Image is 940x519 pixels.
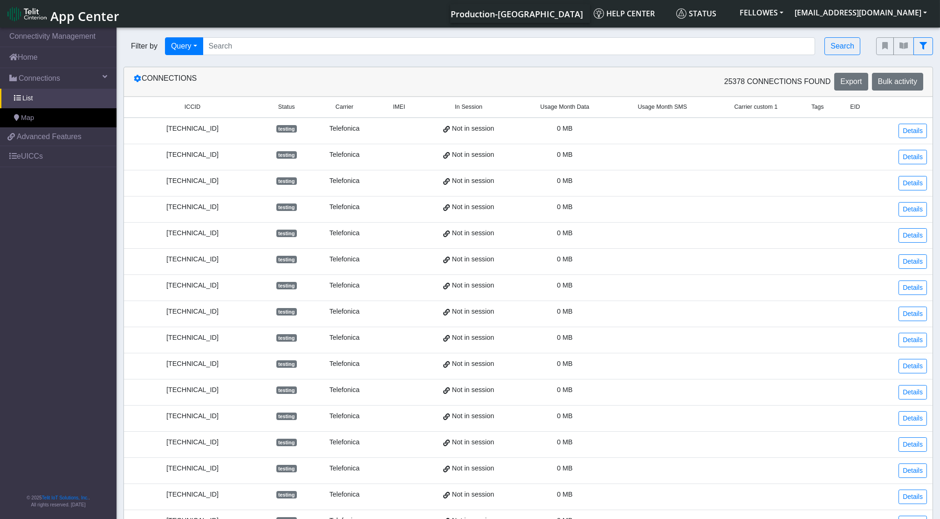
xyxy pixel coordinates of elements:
div: [TECHNICAL_ID] [130,254,255,265]
span: 0 MB [557,491,573,498]
a: Status [672,4,734,23]
span: EID [850,103,860,112]
span: testing [276,203,297,211]
span: Not in session [452,385,494,395]
span: 0 MB [557,308,573,315]
div: Telefonica [317,176,371,186]
span: Not in session [452,228,494,238]
span: testing [276,439,297,446]
div: [TECHNICAL_ID] [130,463,255,474]
div: [TECHNICAL_ID] [130,124,255,134]
span: testing [276,491,297,498]
span: Not in session [452,411,494,421]
span: 0 MB [557,125,573,132]
input: Search... [203,37,816,55]
span: testing [276,151,297,159]
a: Details [899,281,927,295]
span: 0 MB [557,229,573,237]
img: knowledge.svg [594,8,604,19]
a: Details [899,463,927,478]
span: testing [276,282,297,289]
span: Filter by [124,41,165,52]
div: Telefonica [317,228,371,238]
a: Details [899,359,927,373]
span: 0 MB [557,412,573,420]
div: Telefonica [317,150,371,160]
div: Telefonica [317,359,371,369]
span: Not in session [452,359,494,369]
span: Usage Month SMS [638,103,687,112]
div: [TECHNICAL_ID] [130,228,255,238]
a: Details [899,437,927,452]
a: Your current platform instance [450,4,583,23]
span: IMEI [393,103,405,112]
span: 0 MB [557,203,573,210]
span: 0 MB [557,334,573,341]
span: 0 MB [557,151,573,158]
a: Details [899,385,927,400]
a: Help center [590,4,672,23]
img: logo-telit-cinterion-gw-new.png [7,7,47,21]
span: Not in session [452,437,494,448]
a: Telit IoT Solutions, Inc. [42,495,89,500]
button: FELLOWES [734,4,789,21]
span: Carrier custom 1 [734,103,778,112]
span: Not in session [452,281,494,291]
span: In Session [455,103,482,112]
a: Details [899,490,927,504]
span: Not in session [452,307,494,317]
span: Production-[GEOGRAPHIC_DATA] [451,8,583,20]
span: Connections [19,73,60,84]
span: ICCID [185,103,200,112]
span: Not in session [452,254,494,265]
a: Details [899,411,927,426]
img: status.svg [676,8,686,19]
div: Telefonica [317,124,371,134]
div: Telefonica [317,281,371,291]
span: 0 MB [557,255,573,263]
span: Not in session [452,202,494,212]
a: Details [899,307,927,321]
span: Not in session [452,490,494,500]
button: [EMAIL_ADDRESS][DOMAIN_NAME] [789,4,933,21]
span: 25378 Connections found [724,76,831,87]
span: 0 MB [557,281,573,289]
div: [TECHNICAL_ID] [130,333,255,343]
a: Details [899,333,927,347]
div: Telefonica [317,437,371,448]
button: Query [165,37,203,55]
span: Export [840,77,862,85]
span: List [22,93,33,104]
span: 0 MB [557,464,573,472]
div: [TECHNICAL_ID] [130,385,255,395]
span: testing [276,465,297,472]
div: [TECHNICAL_ID] [130,281,255,291]
span: Not in session [452,333,494,343]
div: Telefonica [317,254,371,265]
button: Export [834,73,868,91]
div: [TECHNICAL_ID] [130,202,255,212]
span: 0 MB [557,386,573,393]
div: [TECHNICAL_ID] [130,490,255,500]
span: Status [676,8,716,19]
span: testing [276,386,297,394]
button: Search [824,37,860,55]
span: App Center [50,7,119,25]
div: Telefonica [317,333,371,343]
span: Advanced Features [17,131,82,142]
div: Telefonica [317,463,371,474]
span: testing [276,256,297,263]
button: Bulk activity [872,73,923,91]
span: Not in session [452,150,494,160]
span: Carrier [336,103,353,112]
div: Telefonica [317,490,371,500]
div: Telefonica [317,202,371,212]
div: Telefonica [317,411,371,421]
span: Status [278,103,295,112]
span: Tags [811,103,824,112]
div: Telefonica [317,385,371,395]
span: testing [276,334,297,342]
a: Details [899,176,927,190]
span: testing [276,230,297,237]
div: [TECHNICAL_ID] [130,359,255,369]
